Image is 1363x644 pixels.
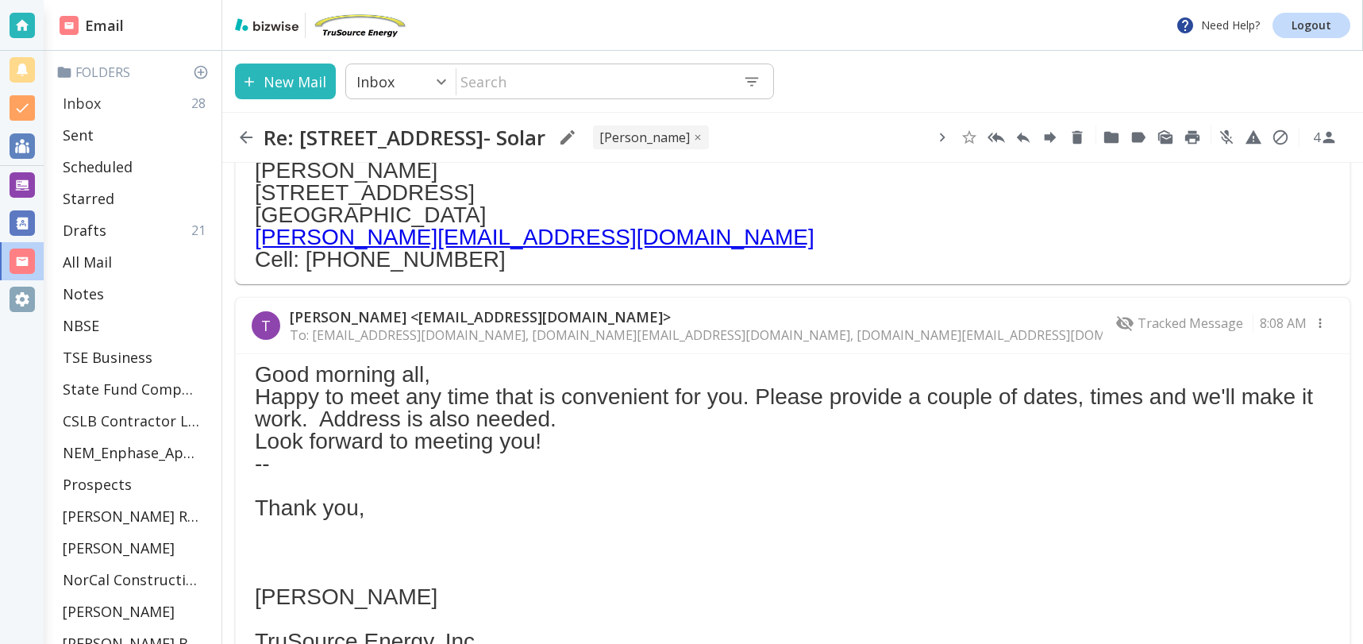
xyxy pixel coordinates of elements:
[56,64,215,81] p: Folders
[56,214,215,246] div: Drafts21
[56,310,215,341] div: NBSE
[1313,129,1320,146] p: 4
[235,18,298,31] img: bizwise
[261,316,271,335] p: T
[236,298,1350,354] div: T[PERSON_NAME] <[EMAIL_ADDRESS][DOMAIN_NAME]>To: [EMAIL_ADDRESS][DOMAIN_NAME], [DOMAIN_NAME][EMAI...
[356,72,395,91] p: Inbox
[63,475,132,494] p: Prospects
[290,307,1103,326] p: [PERSON_NAME] <[EMAIL_ADDRESS][DOMAIN_NAME]>
[1038,125,1062,149] button: Forward
[63,125,94,145] p: Sent
[290,326,1103,344] p: To: [EMAIL_ADDRESS][DOMAIN_NAME], [DOMAIN_NAME][EMAIL_ADDRESS][DOMAIN_NAME], [DOMAIN_NAME][EMAIL_...
[63,316,99,335] p: NBSE
[63,221,106,240] p: Drafts
[312,13,407,38] img: TruSource Energy, Inc.
[1112,310,1246,336] div: This email has not been opened yet
[1115,314,1243,333] p: Tracked Message
[60,15,124,37] h2: Email
[1260,314,1307,332] p: 8:08 AM
[56,151,215,183] div: Scheduled
[1306,118,1344,156] button: See Participants
[56,341,215,373] div: TSE Business
[56,87,215,119] div: Inbox28
[63,284,104,303] p: Notes
[1269,125,1292,149] button: Block Sender
[63,538,175,557] p: [PERSON_NAME]
[191,94,212,112] p: 28
[56,469,215,500] div: Prospects
[63,411,199,430] p: CSLB Contractor License
[63,348,152,367] p: TSE Business
[63,443,199,462] p: NEM_Enphase_Applications
[56,119,215,151] div: Sent
[984,125,1008,149] button: Reply All
[63,570,199,589] p: NorCal Construction
[63,602,175,621] p: [PERSON_NAME]
[1273,13,1350,38] a: Logout
[56,500,215,532] div: [PERSON_NAME] Residence
[56,373,215,405] div: State Fund Compensation
[56,246,215,278] div: All Mail
[1153,125,1177,149] button: Mark as Unread
[1099,125,1123,149] button: Move to Folder
[1180,125,1204,149] button: Print All
[60,16,79,35] img: DashboardSidebarEmail.svg
[63,94,101,113] p: Inbox
[63,189,114,208] p: Starred
[63,253,112,272] p: All Mail
[1065,125,1089,149] button: Delete
[56,564,215,596] div: NorCal Construction
[235,64,336,99] button: New Mail
[456,65,730,98] input: Search
[56,437,215,469] div: NEM_Enphase_Applications
[1126,125,1150,149] button: Set Tag
[1011,125,1035,149] button: Reply
[56,183,215,214] div: Starred
[63,507,199,526] p: [PERSON_NAME] Residence
[1242,125,1265,149] button: Report Spam
[56,278,215,310] div: Notes
[1176,16,1260,35] p: Need Help?
[191,222,212,239] p: 21
[1292,20,1331,31] p: Logout
[599,129,690,146] p: [PERSON_NAME]
[63,157,133,176] p: Scheduled
[56,596,215,627] div: [PERSON_NAME]
[1215,125,1238,149] button: Mute Thread
[56,405,215,437] div: CSLB Contractor License
[56,532,215,564] div: [PERSON_NAME]
[264,125,545,150] h2: Re: [STREET_ADDRESS]- Solar
[63,380,199,399] p: State Fund Compensation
